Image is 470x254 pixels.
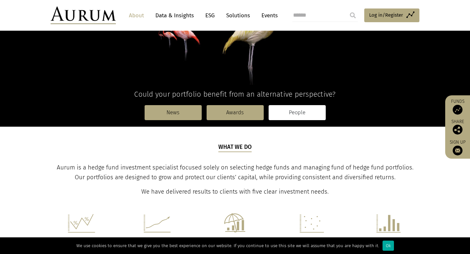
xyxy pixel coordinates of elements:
span: Aurum is a hedge fund investment specialist focused solely on selecting hedge funds and managing ... [57,164,414,181]
a: Log in/Register [364,8,419,22]
img: Sign up to our newsletter [453,146,462,155]
a: People [269,105,326,120]
a: News [145,105,202,120]
div: Share [448,119,467,135]
img: Share this post [453,125,462,135]
a: Funds [448,99,467,115]
a: Sign up [448,139,467,155]
a: Events [258,9,278,22]
h5: What we do [218,143,252,152]
span: We have delivered results to clients with five clear investment needs. [141,188,329,195]
a: ESG [202,9,218,22]
a: Awards [207,105,264,120]
a: About [126,9,147,22]
a: Solutions [223,9,253,22]
img: Aurum [51,7,116,24]
a: Data & Insights [152,9,197,22]
div: Ok [383,241,394,251]
h4: Could your portfolio benefit from an alternative perspective? [51,90,419,99]
img: Access Funds [453,105,462,115]
input: Submit [346,9,359,22]
span: Log in/Register [369,11,403,19]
